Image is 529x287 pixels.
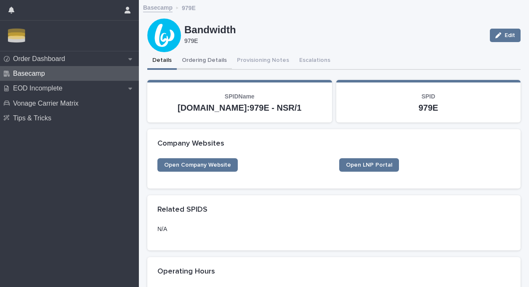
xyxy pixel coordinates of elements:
[10,84,69,92] p: EOD Incomplete
[346,162,392,168] span: Open LNP Portal
[164,162,231,168] span: Open Company Website
[157,139,224,149] h2: Company Websites
[157,158,238,172] a: Open Company Website
[177,52,232,70] button: Ordering Details
[7,27,27,44] img: Zbn3osBRTqmJoOucoKu4
[184,37,480,45] p: 979E
[184,26,483,34] p: Bandwidth
[157,267,215,276] h2: Operating Hours
[147,52,177,70] button: Details
[232,52,294,70] button: Provisioning Notes
[143,2,173,12] a: Basecamp
[10,69,52,77] p: Basecamp
[294,52,335,70] button: Escalations
[182,2,196,12] p: 979E
[10,99,85,107] p: Vonage Carrier Matrix
[490,29,521,42] button: Edit
[157,205,207,215] h2: Related SPIDS
[157,104,322,112] p: [DOMAIN_NAME]:979E - NSR/1
[346,104,511,112] p: 979E
[225,93,255,100] span: SPIDName
[505,32,515,38] span: Edit
[10,114,58,122] p: Tips & Tricks
[339,158,399,172] a: Open LNP Portal
[157,225,510,234] p: N/A
[421,93,435,100] span: SPID
[10,55,72,63] p: Order Dashboard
